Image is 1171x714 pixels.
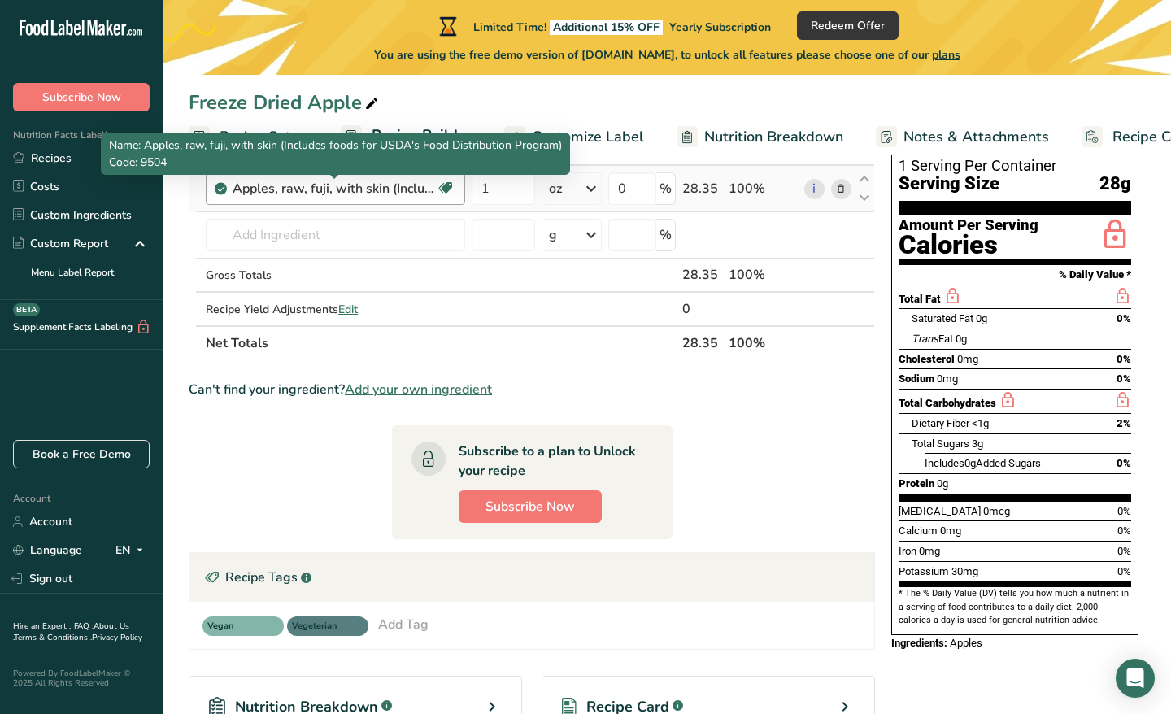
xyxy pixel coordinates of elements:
div: 1 Serving Per Container [899,158,1131,174]
a: i [804,179,825,199]
span: Calcium [899,525,938,537]
span: Code: 9504 [109,155,167,170]
span: 0mg [919,545,940,557]
span: Apples [950,637,982,649]
span: Includes Added Sugars [925,457,1041,469]
div: Recipe Tags [189,553,874,602]
span: Edit [338,302,358,317]
div: Amount Per Serving [899,218,1038,233]
span: 0mg [937,372,958,385]
th: 100% [725,325,801,359]
span: Vegeterian [292,620,349,633]
span: 0g [956,333,967,345]
span: Additional 15% OFF [550,20,663,35]
div: g [549,225,557,245]
div: Calories [899,233,1038,257]
a: Notes & Attachments [876,119,1049,155]
div: EN [115,541,150,560]
button: Redeem Offer [797,11,899,40]
div: Recipe Yield Adjustments [206,301,465,318]
span: Subscribe Now [42,89,121,106]
div: Add Tag [378,615,429,634]
span: Protein [899,477,934,490]
span: 0% [1117,565,1131,577]
span: Dietary Fiber [912,417,969,429]
span: 0mg [940,525,961,537]
span: Add your own ingredient [345,380,492,399]
div: oz [549,179,562,198]
span: Sodium [899,372,934,385]
input: Add Ingredient [206,219,465,251]
span: 0% [1117,457,1131,469]
span: <1g [972,417,989,429]
a: Recipe Builder [341,117,472,156]
div: 0 [682,299,722,319]
div: Custom Report [13,235,108,252]
span: You are using the free demo version of [DOMAIN_NAME], to unlock all features please choose one of... [374,46,960,63]
div: 28.35 [682,179,722,198]
div: Subscribe to a plan to Unlock your recipe [459,442,640,481]
a: Language [13,536,82,564]
span: 0% [1117,353,1131,365]
span: Ingredients: [891,637,947,649]
span: Serving Size [899,174,999,194]
span: 0% [1117,312,1131,324]
a: Hire an Expert . [13,620,71,632]
i: Trans [912,333,938,345]
div: 100% [729,179,798,198]
div: Limited Time! [436,16,771,36]
div: 28.35 [682,265,722,285]
span: Name: Apples, raw, fuji, with skin (Includes foods for USDA's Food Distribution Program) [109,137,562,153]
span: 0% [1117,505,1131,517]
th: Net Totals [202,325,679,359]
button: Subscribe Now [459,490,602,523]
span: 0mcg [983,505,1010,517]
span: 28g [1099,174,1131,194]
a: Recipe Setup [189,119,308,155]
th: 28.35 [679,325,725,359]
span: Cholesterol [899,353,955,365]
span: 0g [976,312,987,324]
span: Redeem Offer [811,17,885,34]
a: Book a Free Demo [13,440,150,468]
a: Terms & Conditions . [14,632,92,643]
span: Nutrition Breakdown [704,126,843,148]
div: Freeze Dried Apple [189,88,381,117]
div: Powered By FoodLabelMaker © 2025 All Rights Reserved [13,668,150,688]
a: Nutrition Breakdown [677,119,843,155]
span: Vegan [207,620,264,633]
span: Subscribe Now [485,497,575,516]
span: Recipe Builder [372,124,472,146]
span: plans [932,47,960,63]
div: BETA [13,303,40,316]
span: Total Fat [899,293,941,305]
span: 30mg [951,565,978,577]
div: 100% [729,265,798,285]
span: Recipe Setup [220,126,308,148]
span: 2% [1117,417,1131,429]
span: Notes & Attachments [903,126,1049,148]
section: % Daily Value * [899,265,1131,285]
span: Total Carbohydrates [899,397,996,409]
span: 3g [972,438,983,450]
button: Subscribe Now [13,83,150,111]
span: Fat [912,333,953,345]
span: 0g [937,477,948,490]
a: About Us . [13,620,129,643]
div: Open Intercom Messenger [1116,659,1155,698]
a: FAQ . [74,620,94,632]
span: [MEDICAL_DATA] [899,505,981,517]
span: 0% [1117,372,1131,385]
span: Iron [899,545,916,557]
span: Yearly Subscription [669,20,771,35]
div: Apples, raw, fuji, with skin (Includes foods for USDA's Food Distribution Program) [233,179,436,198]
div: Gross Totals [206,267,465,284]
div: Can't find your ingredient? [189,380,875,399]
span: Potassium [899,565,949,577]
a: Privacy Policy [92,632,142,643]
span: 0mg [957,353,978,365]
span: Total Sugars [912,438,969,450]
section: * The % Daily Value (DV) tells you how much a nutrient in a serving of food contributes to a dail... [899,587,1131,627]
a: Customize Label [504,119,644,155]
span: 0% [1117,545,1131,557]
